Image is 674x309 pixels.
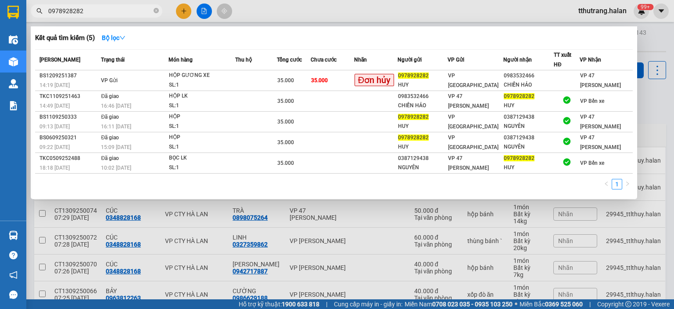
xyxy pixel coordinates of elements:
[169,133,235,142] div: HỘP
[39,165,70,171] span: 18:18 [DATE]
[101,155,119,161] span: Đã giao
[580,57,601,63] span: VP Nhận
[39,57,80,63] span: [PERSON_NAME]
[48,6,152,16] input: Tìm tên, số ĐT hoặc mã đơn
[504,163,553,172] div: HUY
[169,112,235,122] div: HỘP
[9,251,18,259] span: question-circle
[277,77,294,84] span: 35.000
[101,124,131,130] span: 16:11 [DATE]
[101,57,125,63] span: Trạng thái
[604,181,609,186] span: left
[554,52,571,68] span: TT xuất HĐ
[39,82,70,88] span: 14:19 [DATE]
[448,135,498,150] span: VP [GEOGRAPHIC_DATA]
[101,165,131,171] span: 10:02 [DATE]
[398,135,429,141] span: 0978928282
[39,92,98,101] div: TKC1109251463
[39,71,98,80] div: BS1209251387
[601,179,612,189] button: left
[354,57,367,63] span: Nhãn
[101,114,119,120] span: Đã giao
[504,155,534,161] span: 0978928282
[9,101,18,110] img: solution-icon
[580,114,621,130] span: VP 47 [PERSON_NAME]
[398,122,448,131] div: HUY
[101,144,131,150] span: 15:09 [DATE]
[277,98,294,104] span: 35.000
[169,101,235,111] div: SL: 1
[580,73,621,88] span: VP 47 [PERSON_NAME]
[503,57,532,63] span: Người nhận
[580,160,604,166] span: VP Bến xe
[504,71,553,80] div: 0983532466
[39,103,70,109] span: 14:49 [DATE]
[622,179,633,189] button: right
[580,98,604,104] span: VP Bến xe
[101,103,131,109] span: 16:46 [DATE]
[9,79,18,88] img: warehouse-icon
[35,33,95,43] h3: Kết quả tìm kiếm ( 5 )
[9,291,18,299] span: message
[448,73,498,88] span: VP [GEOGRAPHIC_DATA]
[448,114,498,130] span: VP [GEOGRAPHIC_DATA]
[398,163,448,172] div: NGUYÊN
[101,93,119,99] span: Đã giao
[235,57,252,63] span: Thu hộ
[9,35,18,44] img: warehouse-icon
[504,101,553,110] div: HUY
[504,80,553,90] div: CHIẾN HẢO
[101,135,119,141] span: Đã giao
[398,101,448,110] div: CHIẾN HẢO
[448,155,489,171] span: VP 47 [PERSON_NAME]
[39,144,70,150] span: 09:22 [DATE]
[398,142,448,152] div: HUY
[504,93,534,99] span: 0978928282
[504,113,553,122] div: 0387129438
[169,91,235,101] div: HỘP LK
[504,122,553,131] div: NGUYÊN
[601,179,612,189] li: Previous Page
[398,154,448,163] div: 0387129438
[9,231,18,240] img: warehouse-icon
[154,8,159,13] span: close-circle
[622,179,633,189] li: Next Page
[398,92,448,101] div: 0983532466
[169,122,235,131] div: SL: 1
[277,119,294,125] span: 35.000
[39,133,98,142] div: BS0609250321
[625,181,630,186] span: right
[612,179,622,189] li: 1
[119,35,125,41] span: down
[9,57,18,66] img: warehouse-icon
[154,7,159,15] span: close-circle
[169,80,235,90] div: SL: 1
[277,57,302,63] span: Tổng cước
[101,77,118,84] span: VP Gửi
[277,160,294,166] span: 35.000
[102,34,125,41] strong: Bộ lọc
[398,73,429,79] span: 0978928282
[39,154,98,163] div: TKC0509252488
[169,163,235,173] div: SL: 1
[580,135,621,150] span: VP 47 [PERSON_NAME]
[7,6,19,19] img: logo-vxr
[36,8,43,14] span: search
[398,57,422,63] span: Người gửi
[39,124,70,130] span: 09:13 [DATE]
[311,57,337,63] span: Chưa cước
[168,57,193,63] span: Món hàng
[504,133,553,142] div: 0387129438
[311,77,328,84] span: 35.000
[398,114,429,120] span: 0978928282
[504,142,553,152] div: NGUYÊN
[612,179,622,189] a: 1
[355,74,394,86] span: Đơn hủy
[169,153,235,163] div: BỌC LK
[448,93,489,109] span: VP 47 [PERSON_NAME]
[169,71,235,80] div: HỘP GƯƠNG XE
[9,271,18,279] span: notification
[277,139,294,145] span: 35.000
[398,80,448,90] div: HUY
[448,57,464,63] span: VP Gửi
